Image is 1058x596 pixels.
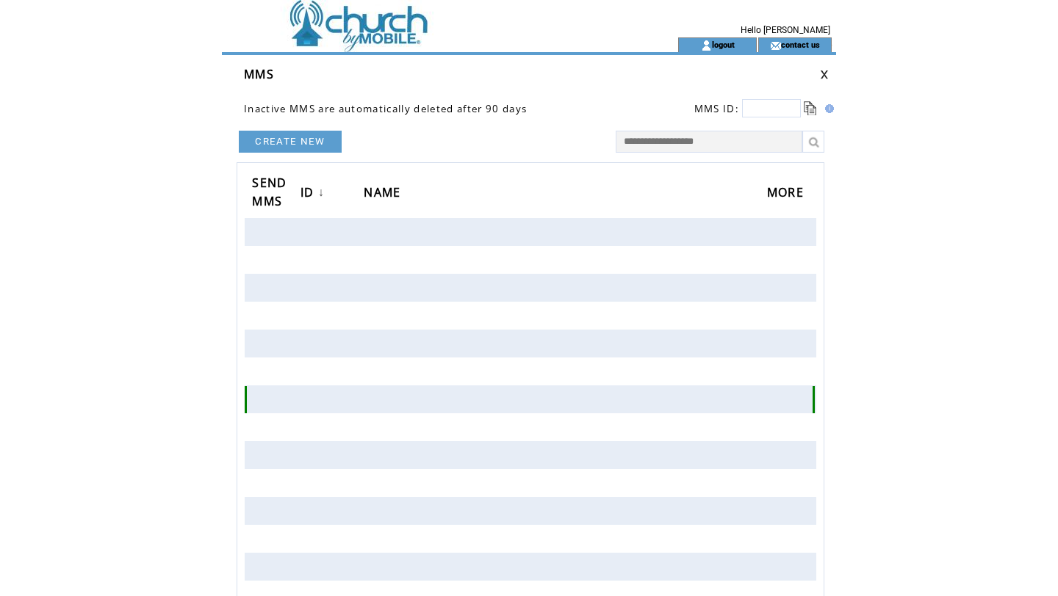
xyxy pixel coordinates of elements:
[301,181,318,208] span: ID
[821,104,834,113] img: help.gif
[701,40,712,51] img: account_icon.gif
[252,171,287,217] span: SEND MMS
[244,66,274,82] span: MMS
[364,181,404,208] span: NAME
[301,180,328,207] a: ID↓
[712,40,735,49] a: logout
[244,102,527,115] span: Inactive MMS are automatically deleted after 90 days
[364,180,408,207] a: NAME
[781,40,820,49] a: contact us
[770,40,781,51] img: contact_us_icon.gif
[741,25,830,35] span: Hello [PERSON_NAME]
[694,102,739,115] span: MMS ID:
[239,131,342,153] a: CREATE NEW
[767,181,807,208] span: MORE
